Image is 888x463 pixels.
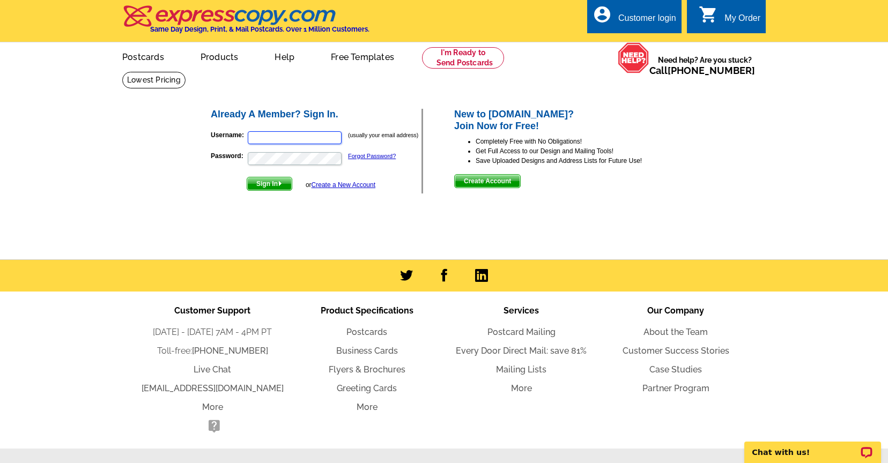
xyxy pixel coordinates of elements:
[647,305,704,316] span: Our Company
[314,43,411,69] a: Free Templates
[337,383,397,393] a: Greeting Cards
[135,345,290,357] li: Toll-free:
[135,326,290,339] li: [DATE] - [DATE] 7AM - 4PM PT
[194,364,231,375] a: Live Chat
[504,305,539,316] span: Services
[593,5,612,24] i: account_circle
[357,402,378,412] a: More
[618,13,676,28] div: Customer login
[476,146,679,156] li: Get Full Access to our Design and Mailing Tools!
[455,175,520,188] span: Create Account
[247,177,292,190] span: Sign In
[336,346,398,356] a: Business Cards
[668,65,755,76] a: [PHONE_NUMBER]
[257,43,312,69] a: Help
[511,383,532,393] a: More
[454,109,679,132] h2: New to [DOMAIN_NAME]? Join Now for Free!
[211,130,247,140] label: Username:
[321,305,413,316] span: Product Specifications
[312,181,375,189] a: Create a New Account
[306,180,375,190] div: or
[724,13,760,28] div: My Order
[593,12,676,25] a: account_circle Customer login
[643,327,708,337] a: About the Team
[496,364,546,375] a: Mailing Lists
[346,327,387,337] a: Postcards
[623,346,729,356] a: Customer Success Stories
[247,177,292,191] button: Sign In
[699,5,718,24] i: shopping_cart
[183,43,256,69] a: Products
[618,42,649,73] img: help
[454,174,521,188] button: Create Account
[476,137,679,146] li: Completely Free with No Obligations!
[476,156,679,166] li: Save Uploaded Designs and Address Lists for Future Use!
[105,43,181,69] a: Postcards
[329,364,405,375] a: Flyers & Brochures
[122,13,369,33] a: Same Day Design, Print, & Mail Postcards. Over 1 Million Customers.
[192,346,268,356] a: [PHONE_NUMBER]
[142,383,284,393] a: [EMAIL_ADDRESS][DOMAIN_NAME]
[456,346,587,356] a: Every Door Direct Mail: save 81%
[642,383,709,393] a: Partner Program
[278,181,283,186] img: button-next-arrow-white.png
[649,364,702,375] a: Case Studies
[211,151,247,161] label: Password:
[348,153,396,159] a: Forgot Password?
[211,109,421,121] h2: Already A Member? Sign In.
[487,327,556,337] a: Postcard Mailing
[699,12,760,25] a: shopping_cart My Order
[649,65,755,76] span: Call
[737,429,888,463] iframe: LiveChat chat widget
[150,25,369,33] h4: Same Day Design, Print, & Mail Postcards. Over 1 Million Customers.
[202,402,223,412] a: More
[174,305,250,316] span: Customer Support
[649,55,760,76] span: Need help? Are you stuck?
[348,132,418,138] small: (usually your email address)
